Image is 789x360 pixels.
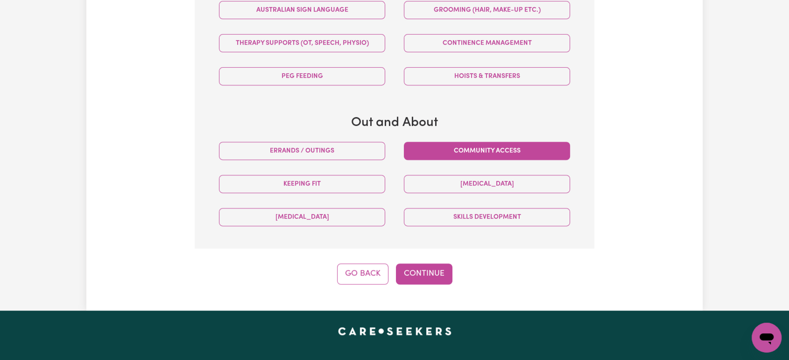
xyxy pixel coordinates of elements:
button: [MEDICAL_DATA] [404,175,570,193]
button: [MEDICAL_DATA] [219,208,385,226]
button: Australian Sign Language [219,1,385,19]
button: Keeping fit [219,175,385,193]
button: PEG feeding [219,67,385,85]
button: Community access [404,142,570,160]
button: Grooming (hair, make-up etc.) [404,1,570,19]
button: Errands / Outings [219,142,385,160]
h3: Out and About [210,115,579,131]
button: Continence management [404,34,570,52]
button: Skills Development [404,208,570,226]
iframe: Button to launch messaging window [752,323,782,353]
button: Therapy Supports (OT, speech, physio) [219,34,385,52]
button: Hoists & transfers [404,67,570,85]
button: Go Back [337,263,388,284]
button: Continue [396,263,452,284]
a: Careseekers home page [338,327,451,335]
